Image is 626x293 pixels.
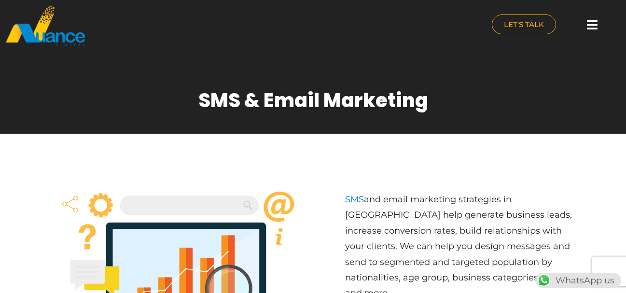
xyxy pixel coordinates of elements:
[198,89,428,112] h1: SMS & Email Marketing
[5,5,308,47] a: nuance-qatar_logo
[504,21,544,28] span: LET'S TALK
[535,273,621,288] div: WhatsApp us
[535,275,621,286] a: WhatsAppWhatsApp us
[492,14,556,34] a: LET'S TALK
[345,194,364,205] a: SMS
[536,273,552,288] img: WhatsApp
[5,5,86,47] img: nuance-qatar_logo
